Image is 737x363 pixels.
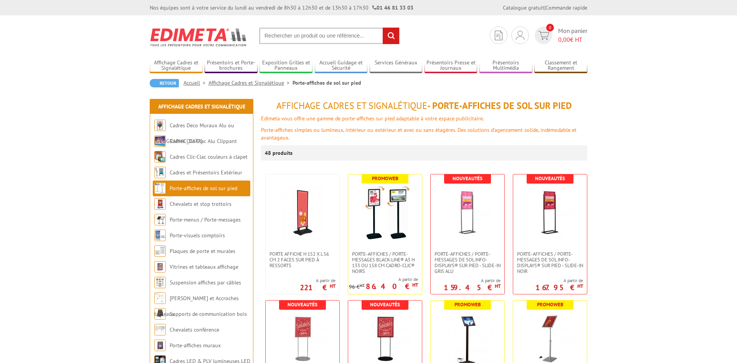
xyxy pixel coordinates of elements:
[558,35,587,44] span: € HT
[170,153,248,160] a: Cadres Clic-Clac couleurs à clapet
[154,214,166,225] img: Porte-menus / Porte-messages
[170,185,237,192] a: Porte-affiches de sol sur pied
[348,251,422,274] a: Porte-affiches / Porte-messages Black-Line® A3 H 133 ou 158 cm Cadro-Clic® noirs
[259,28,400,44] input: Rechercher un produit ou une référence...
[535,278,583,284] span: A partir de
[154,198,166,210] img: Chevalets et stop trottoirs
[372,4,413,11] strong: 01 46 81 33 03
[170,232,225,239] a: Porte-visuels comptoirs
[558,36,570,43] span: 0,00
[170,263,238,270] a: Vitrines et tableaux affichage
[261,115,484,122] font: Edimeta vous offre une gamme de porte-affiches sur pied adaptable à votre espace publicitaire.
[538,31,549,40] img: devis rapide
[154,120,166,131] img: Cadres Deco Muraux Alu ou Bois
[265,145,294,161] p: 48 produits
[517,251,583,274] span: Porte-affiches / Porte-messages de sol Info-Displays® sur pied - Slide-in Noir
[534,59,587,72] a: Classement et Rangement
[154,324,166,335] img: Chevalets conférence
[558,26,587,44] span: Mon panier
[577,283,583,289] sup: HT
[183,79,208,86] a: Accueil
[383,28,399,44] input: rechercher
[150,79,179,87] a: Retour
[537,301,563,308] b: Promoweb
[266,251,339,268] a: Porte Affiche H 152 x L 56 cm 2 faces sur pied à ressorts
[535,285,583,290] p: 167.95 €
[170,200,231,207] a: Chevalets et stop trottoirs
[170,248,235,255] a: Plaques de porte et murales
[261,126,577,141] font: Porte-affiches simples ou lumineux, intérieur ou extérieur et avec ou sans étagères. Des solution...
[154,295,239,317] a: [PERSON_NAME] et Accroches tableaux
[349,284,365,290] p: 96 €
[503,4,544,11] a: Catalogue gratuit
[523,186,577,240] img: Porte-affiches / Porte-messages de sol Info-Displays® sur pied - Slide-in Noir
[154,122,234,145] a: Cadres Deco Muraux Alu ou [GEOGRAPHIC_DATA]
[150,23,248,51] img: Edimeta
[366,284,418,289] p: 86.40 €
[276,186,329,240] img: Porte Affiche H 152 x L 56 cm 2 faces sur pied à ressorts
[479,59,532,72] a: Présentoirs Multimédia
[349,276,418,283] span: A partir de
[154,151,166,163] img: Cadres Clic-Clac couleurs à clapet
[503,4,587,11] div: |
[533,26,587,44] a: devis rapide 0 Mon panier 0,00€ HT
[435,251,501,274] span: Porte-affiches / Porte-messages de sol Info-Displays® sur pied - Slide-in Gris Alu
[154,292,166,304] img: Cimaises et Accroches tableaux
[546,24,554,31] span: 0
[276,100,427,112] span: Affichage Cadres et Signalétique
[150,59,203,72] a: Affichage Cadres et Signalétique
[158,103,245,110] a: Affichage Cadres et Signalétique
[315,59,368,72] a: Accueil Guidage et Sécurité
[288,301,317,308] b: Nouveautés
[516,31,524,40] img: devis rapide
[441,186,494,240] img: Porte-affiches / Porte-messages de sol Info-Displays® sur pied - Slide-in Gris Alu
[170,342,221,349] a: Porte-affiches muraux
[300,285,335,290] p: 221 €
[412,282,418,288] sup: HT
[154,261,166,273] img: Vitrines et tableaux affichage
[513,251,587,274] a: Porte-affiches / Porte-messages de sol Info-Displays® sur pied - Slide-in Noir
[170,279,241,286] a: Suspension affiches par câbles
[358,186,412,240] img: Porte-affiches / Porte-messages Black-Line® A3 H 133 ou 158 cm Cadro-Clic® noirs
[205,59,258,72] a: Présentoirs et Porte-brochures
[300,278,335,284] span: A partir de
[453,175,483,182] b: Nouveautés
[495,31,502,40] img: devis rapide
[535,175,565,182] b: Nouveautés
[170,169,242,176] a: Cadres et Présentoirs Extérieur
[495,283,501,289] sup: HT
[154,340,166,351] img: Porte-affiches muraux
[154,245,166,257] img: Plaques de porte et murales
[372,175,398,182] b: Promoweb
[360,283,365,288] sup: HT
[154,167,166,178] img: Cadres et Présentoirs Extérieur
[170,138,237,145] a: Cadres Clic-Clac Alu Clippant
[170,216,241,223] a: Porte-menus / Porte-messages
[170,310,247,317] a: Supports de communication bois
[454,301,481,308] b: Promoweb
[330,283,335,289] sup: HT
[444,278,501,284] span: A partir de
[370,301,400,308] b: Nouveautés
[425,59,478,72] a: Présentoirs Presse et Journaux
[154,182,166,194] img: Porte-affiches de sol sur pied
[170,326,219,333] a: Chevalets conférence
[292,79,361,87] li: Porte-affiches de sol sur pied
[208,79,292,86] a: Affichage Cadres et Signalétique
[352,251,418,274] span: Porte-affiches / Porte-messages Black-Line® A3 H 133 ou 158 cm Cadro-Clic® noirs
[154,277,166,288] img: Suspension affiches par câbles
[431,251,504,274] a: Porte-affiches / Porte-messages de sol Info-Displays® sur pied - Slide-in Gris Alu
[370,59,423,72] a: Services Généraux
[444,285,501,290] p: 159.45 €
[259,59,312,72] a: Exposition Grilles et Panneaux
[545,4,587,11] a: Commande rapide
[154,230,166,241] img: Porte-visuels comptoirs
[261,101,587,111] h1: - Porte-affiches de sol sur pied
[269,251,335,268] span: Porte Affiche H 152 x L 56 cm 2 faces sur pied à ressorts
[150,4,413,11] div: Nos équipes sont à votre service du lundi au vendredi de 8h30 à 12h30 et de 13h30 à 17h30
